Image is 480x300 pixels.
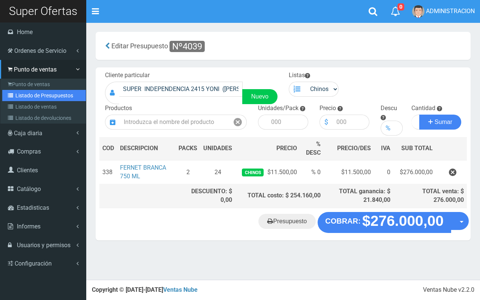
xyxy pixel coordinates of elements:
[426,7,475,15] span: ADMINISTRACION
[401,144,433,153] span: SUB TOTAL
[319,115,333,130] div: $
[411,115,420,130] input: Cantidad
[131,145,158,152] span: CRIPCION
[327,187,391,204] div: TOTAL ganancia: $ 21.840,00
[289,71,310,80] label: Listas
[435,119,452,125] span: Sumar
[362,213,444,229] strong: $276.000,00
[120,115,229,130] input: Introduzca el nombre del producto
[411,104,435,113] label: Cantidad
[2,112,86,124] a: Listado de devoluciones
[2,101,86,112] a: Listado de ventas
[242,89,277,104] a: Nuevo
[105,71,150,80] label: Cliente particular
[117,137,175,161] th: DES
[319,104,336,113] label: Precio
[15,260,52,267] span: Configuración
[300,160,324,184] td: % 0
[318,212,451,233] button: COBRAR: $276.000,00
[306,140,321,156] span: % DESC
[17,185,41,193] span: Catálogo
[17,167,38,174] span: Clientes
[9,4,77,18] span: Super Ofertas
[14,47,66,54] span: Ordenes de Servicio
[276,144,297,153] span: PRECIO
[374,160,393,184] td: 0
[178,187,232,204] div: DESCUENTO: $ 0,00
[258,214,316,229] a: Presupuesto
[111,42,168,50] span: Editar Presupuesto
[17,242,70,249] span: Usuarios y permisos
[258,104,298,113] label: Unidades/Pack
[17,223,40,230] span: Informes
[381,145,390,152] span: IVA
[99,160,117,184] td: 338
[2,90,86,101] a: Listado de Presupuestos
[200,160,235,184] td: 24
[17,148,41,155] span: Compras
[14,66,57,73] span: Punto de ventas
[163,286,198,293] a: Ventas Nube
[381,121,395,136] div: %
[333,115,369,130] input: 000
[324,160,374,184] td: $11.500,00
[238,191,320,200] div: TOTAL costo: $ 254.160,00
[267,115,308,130] input: 000
[99,137,117,161] th: COD
[120,164,166,180] a: FERNET BRANCA 750 ML
[17,28,33,36] span: Home
[412,5,424,18] img: User Image
[92,286,198,293] strong: Copyright © [DATE]-[DATE]
[175,137,200,161] th: PACKS
[17,204,49,211] span: Estadisticas
[419,115,461,130] button: Sumar
[397,3,404,10] span: 0
[423,286,474,294] div: Ventas Nube v2.2.0
[14,130,42,137] span: Caja diaria
[393,160,436,184] td: $276.000,00
[381,104,397,113] label: Descu
[169,41,205,52] span: Nº4039
[2,79,86,90] a: Punto de ventas
[337,145,371,152] span: PRECIO/DES
[119,82,243,97] input: Consumidor Final
[235,160,300,184] td: $11.500,00
[242,169,263,176] span: Chinos
[396,187,464,204] div: TOTAL venta: $ 276.000,00
[200,137,235,161] th: UNIDADES
[325,217,360,225] strong: COBRAR:
[105,104,132,113] label: Productos
[395,121,403,136] input: 000
[175,160,200,184] td: 2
